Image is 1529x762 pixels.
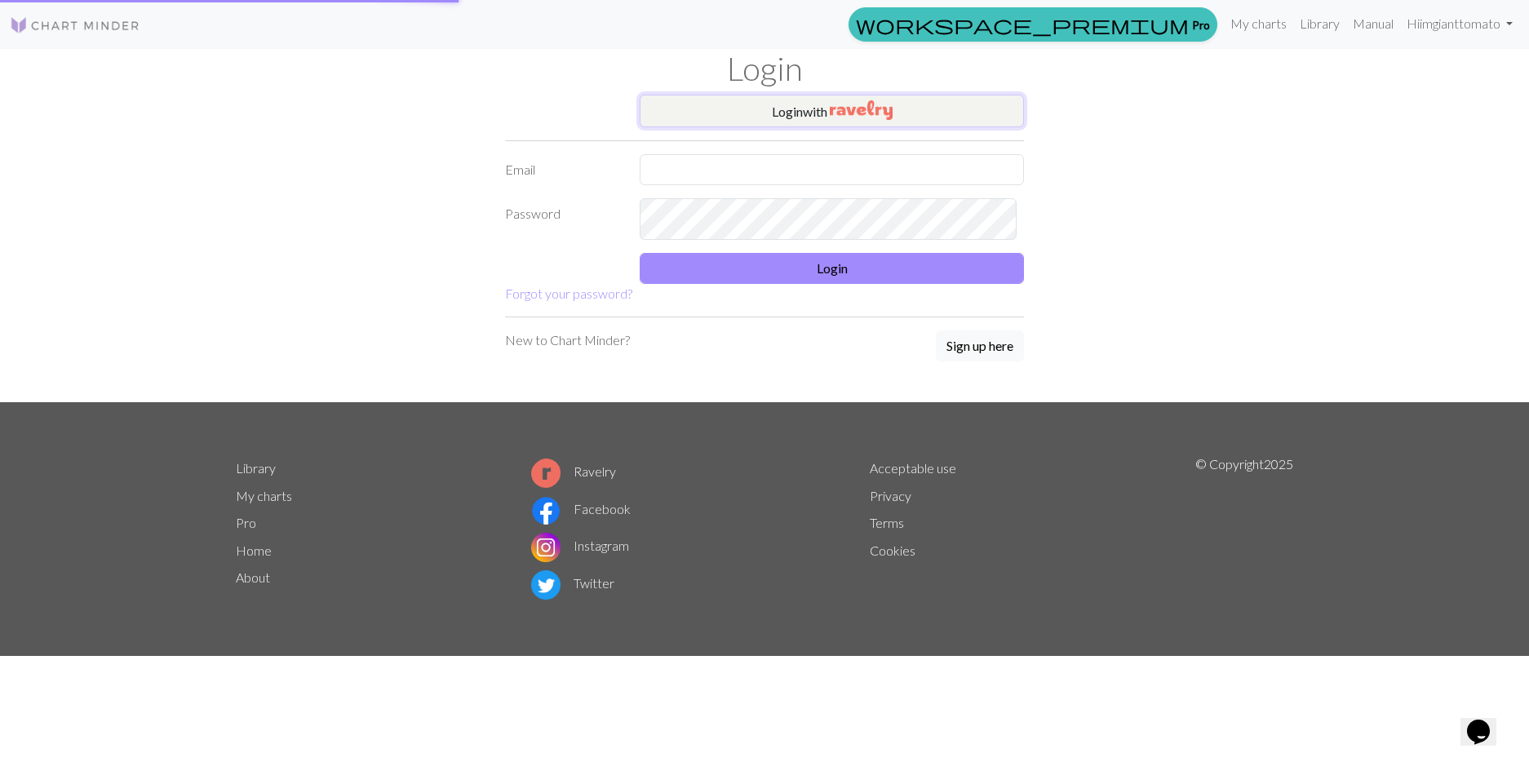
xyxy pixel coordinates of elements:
button: Loginwith [640,95,1024,127]
p: © Copyright 2025 [1195,454,1293,603]
a: My charts [236,488,292,503]
a: Cookies [870,543,915,558]
a: Manual [1346,7,1400,40]
a: Library [236,460,276,476]
img: Logo [10,16,140,35]
label: Password [495,198,630,241]
a: About [236,569,270,585]
p: New to Chart Minder? [505,330,630,350]
img: Facebook logo [531,496,561,525]
a: Forgot your password? [505,286,632,301]
label: Email [495,154,630,185]
img: Twitter logo [531,570,561,600]
span: workspace_premium [856,13,1189,36]
img: Instagram logo [531,533,561,562]
a: Pro [849,7,1217,42]
img: Ravelry logo [531,459,561,488]
a: Sign up here [936,330,1024,363]
a: Facebook [531,501,631,516]
a: Twitter [531,575,614,591]
button: Login [640,253,1024,284]
button: Sign up here [936,330,1024,361]
a: Ravelry [531,463,616,479]
a: Acceptable use [870,460,956,476]
iframe: chat widget [1460,697,1513,746]
h1: Login [226,49,1303,88]
a: My charts [1224,7,1293,40]
a: Hiimgianttomato [1400,7,1519,40]
a: Home [236,543,272,558]
a: Library [1293,7,1346,40]
a: Terms [870,515,904,530]
a: Privacy [870,488,911,503]
a: Pro [236,515,256,530]
img: Ravelry [830,100,893,120]
a: Instagram [531,538,629,553]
